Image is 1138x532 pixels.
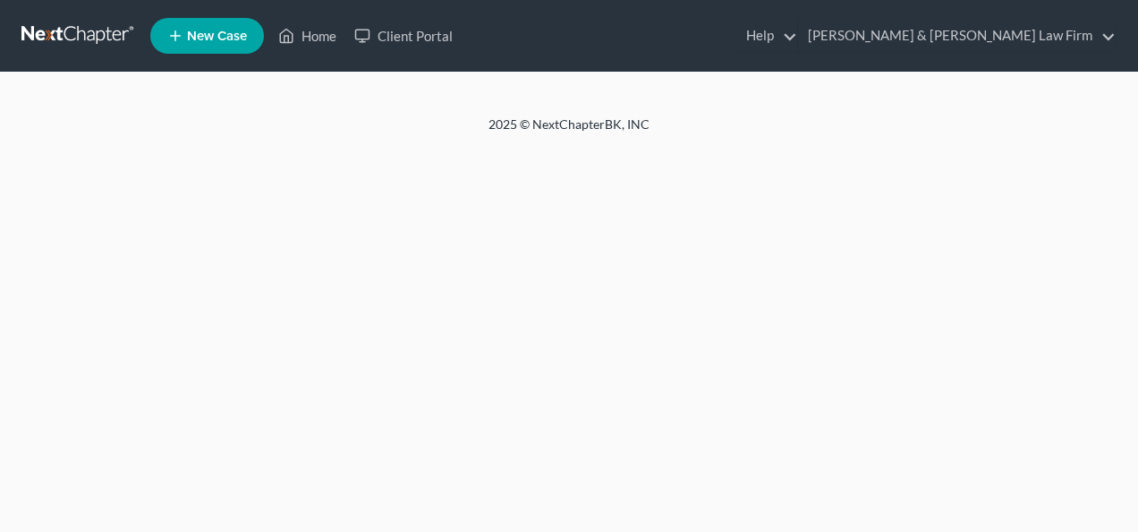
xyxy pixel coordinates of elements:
div: 2025 © NextChapterBK, INC [59,116,1079,148]
a: [PERSON_NAME] & [PERSON_NAME] Law Firm [799,20,1116,52]
a: Help [737,20,797,52]
a: Home [269,20,345,52]
a: Client Portal [345,20,462,52]
new-legal-case-button: New Case [150,18,264,54]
